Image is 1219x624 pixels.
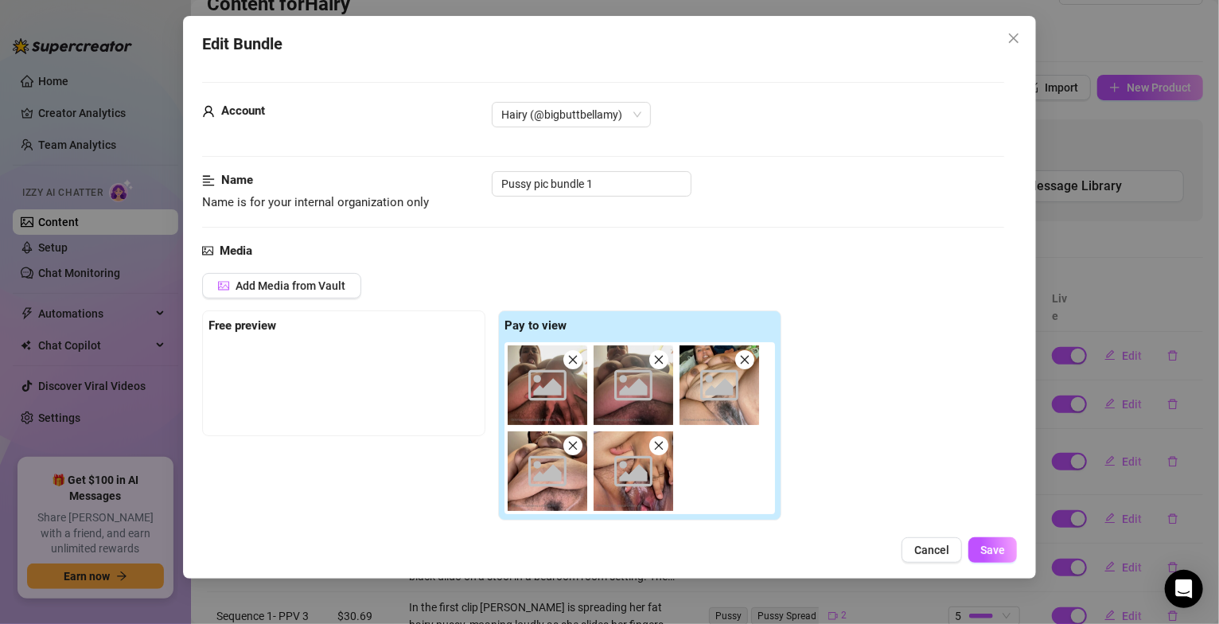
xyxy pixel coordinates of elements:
[914,544,949,556] span: Cancel
[501,103,641,127] span: Hairy (@bigbuttbellamy)
[202,242,213,261] span: picture
[221,173,253,187] strong: Name
[202,171,215,190] span: align-left
[1001,32,1026,45] span: Close
[504,318,567,333] strong: Pay to view
[492,171,691,197] input: Enter a name
[208,318,276,333] strong: Free preview
[202,273,361,298] button: Add Media from Vault
[202,195,429,209] span: Name is for your internal organization only
[968,537,1017,563] button: Save
[1001,25,1026,51] button: Close
[739,354,750,365] span: close
[567,440,578,451] span: close
[567,354,578,365] span: close
[1007,32,1020,45] span: close
[220,244,252,258] strong: Media
[218,280,229,291] span: picture
[236,279,345,292] span: Add Media from Vault
[202,102,215,121] span: user
[653,354,664,365] span: close
[202,32,282,57] span: Edit Bundle
[653,440,664,451] span: close
[902,537,962,563] button: Cancel
[1165,570,1203,608] div: Open Intercom Messenger
[221,103,265,118] strong: Account
[980,544,1005,556] span: Save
